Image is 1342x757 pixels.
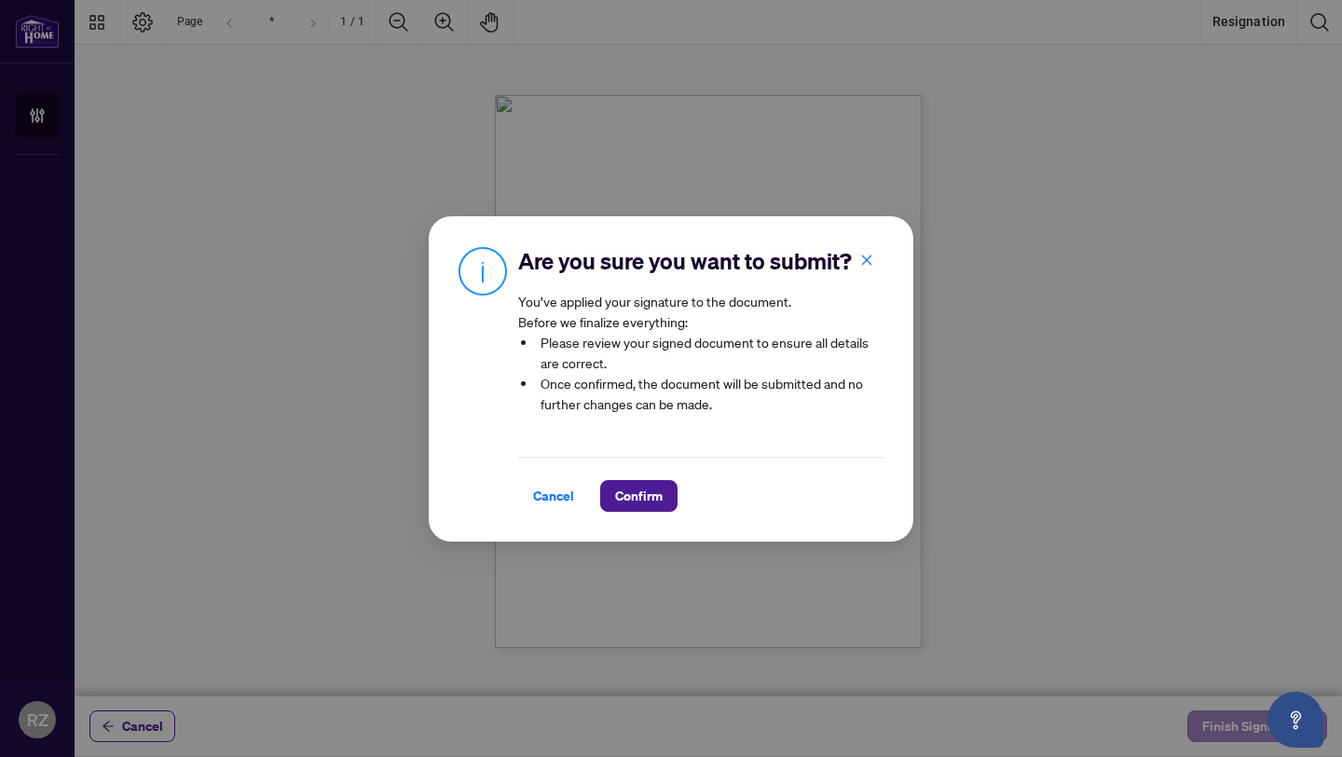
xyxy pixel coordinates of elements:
[533,481,574,511] span: Cancel
[537,332,883,373] li: Please review your signed document to ensure all details are correct.
[600,480,678,512] button: Confirm
[1267,692,1323,748] button: Open asap
[860,253,873,266] span: close
[518,246,883,276] h2: Are you sure you want to submit?
[459,246,507,296] img: Info Icon
[518,480,589,512] button: Cancel
[615,481,663,511] span: Confirm
[518,291,883,427] article: You’ve applied your signature to the document. Before we finalize everything:
[537,373,883,414] li: Once confirmed, the document will be submitted and no further changes can be made.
